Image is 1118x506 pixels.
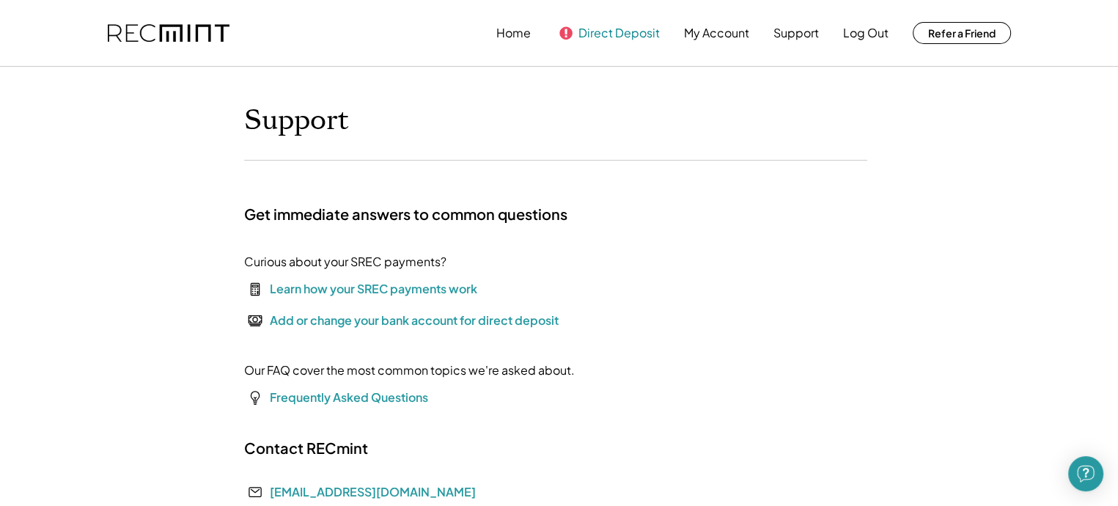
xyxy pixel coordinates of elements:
[496,18,531,48] button: Home
[773,18,819,48] button: Support
[578,18,660,48] button: Direct Deposit
[270,389,428,405] a: Frequently Asked Questions
[684,18,749,48] button: My Account
[244,439,368,458] h2: Contact RECmint
[108,24,229,43] img: recmint-logotype%403x.png
[244,253,446,271] div: Curious about your SREC payments?
[1068,456,1103,491] div: Open Intercom Messenger
[270,312,559,329] div: Add or change your bank account for direct deposit
[244,103,349,138] h1: Support
[244,205,567,224] h2: Get immediate answers to common questions
[244,362,575,379] div: Our FAQ cover the most common topics we're asked about.
[270,484,476,499] a: [EMAIL_ADDRESS][DOMAIN_NAME]
[843,18,889,48] button: Log Out
[913,22,1011,44] button: Refer a Friend
[270,280,477,298] div: Learn how your SREC payments work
